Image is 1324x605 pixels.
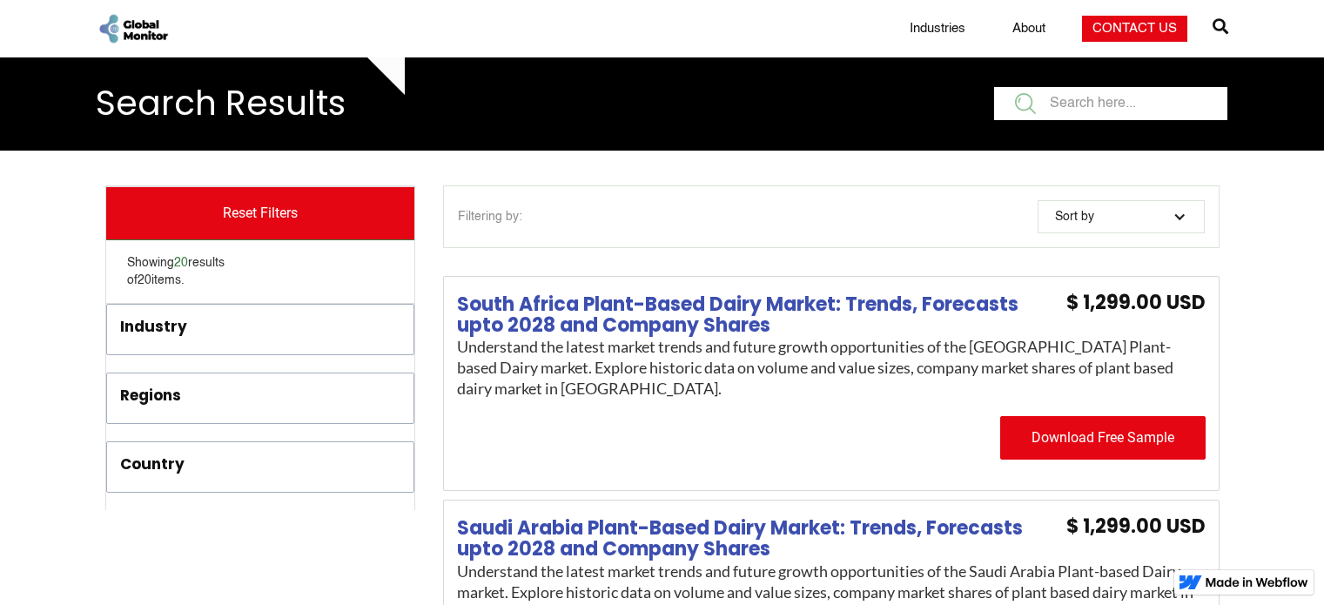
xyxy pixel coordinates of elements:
h4: South Africa Plant-Based Dairy Market: Trends, Forecasts upto 2028 and Company Shares [457,294,1048,336]
div: Download Free Sample [1000,416,1206,460]
a: Reset Filters [106,187,415,240]
h4: Saudi Arabia Plant-Based Dairy Market: Trends, Forecasts upto 2028 and Company Shares [457,518,1048,560]
a:  [1213,11,1228,46]
a: Industry [107,305,414,353]
span: 20 [138,274,151,286]
a: About [1002,20,1056,37]
div: $ 1,299.00 USD [1066,294,1206,312]
a: South Africa Plant-Based Dairy Market: Trends, Forecasts upto 2028 and Company Shares$ 1,299.00 USD [457,294,1205,336]
div: Regions [120,385,181,407]
div: Showing results of items. [106,254,415,289]
span: 20 [174,257,188,269]
a: Regions [107,373,414,422]
div: $ 1,299.00 USD [1066,518,1206,535]
input: Search here... [994,87,1227,120]
h1: Search Results [96,85,346,123]
a: Industries [899,20,976,37]
div: Industry [120,316,187,338]
div: Sort by [1038,200,1205,233]
img: Made in Webflow [1206,577,1308,588]
a: Saudi Arabia Plant-Based Dairy Market: Trends, Forecasts upto 2028 and Company Shares$ 1,299.00 USD [457,518,1205,560]
a: Contact Us [1082,16,1187,42]
div: Country [120,454,185,475]
a: Country [107,442,414,491]
div: Filtering by: [458,208,522,225]
div: Understand the latest market trends and future growth opportunities of the [GEOGRAPHIC_DATA] Plan... [457,336,1205,399]
span:  [1213,14,1228,38]
div: Sort by [1055,208,1094,225]
a: home [97,12,170,45]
